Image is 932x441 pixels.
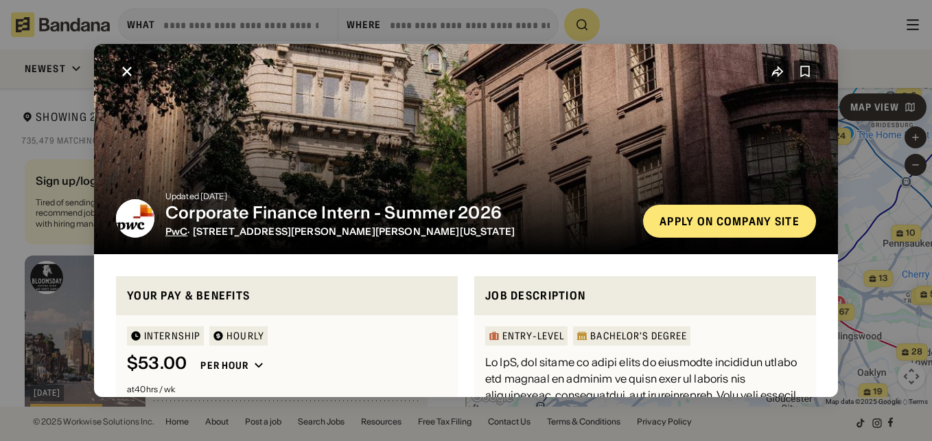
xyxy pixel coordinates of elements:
[502,331,564,341] div: Entry-Level
[226,331,264,341] div: HOURLY
[127,287,447,304] div: Your pay & benefits
[165,225,187,238] a: PwC
[590,331,687,341] div: Bachelor's Degree
[200,359,248,372] div: Per hour
[127,354,187,374] div: $ 53.00
[116,199,154,238] img: PwC logo
[165,203,632,223] div: Corporate Finance Intern - Summer 2026
[165,192,632,201] div: Updated [DATE]
[165,226,632,238] div: · [STREET_ADDRESS][PERSON_NAME][PERSON_NAME][US_STATE]
[660,216,800,227] div: Apply on company site
[485,287,805,304] div: Job Description
[127,385,447,394] div: at 40 hrs / wk
[144,331,200,341] div: Internship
